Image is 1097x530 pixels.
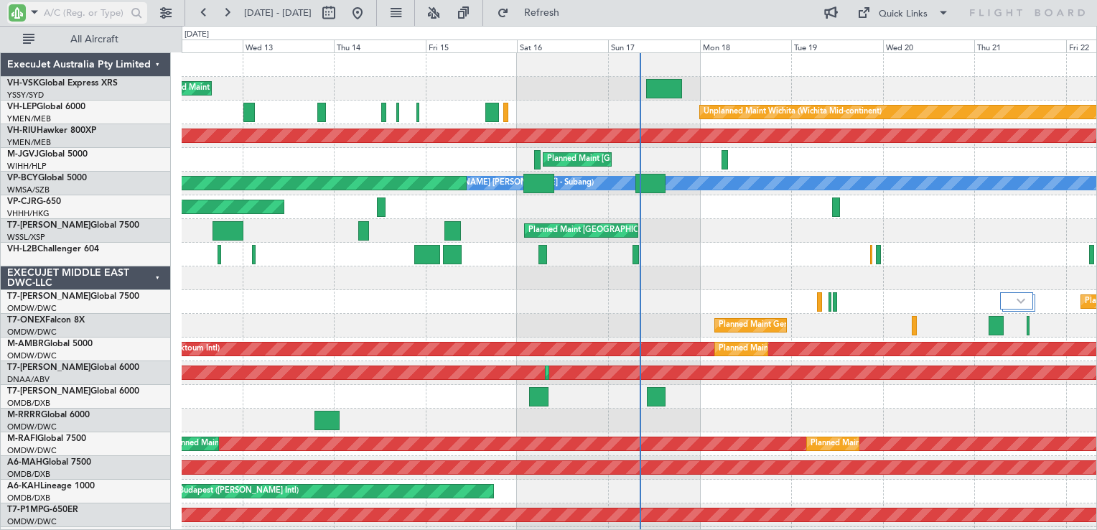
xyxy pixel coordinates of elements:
[7,493,50,503] a: OMDB/DXB
[7,316,45,325] span: T7-ONEX
[700,39,791,52] div: Mon 18
[37,34,151,45] span: All Aircraft
[7,292,90,301] span: T7-[PERSON_NAME]
[719,338,860,360] div: Planned Maint Dubai (Al Maktoum Intl)
[7,150,88,159] a: M-JGVJGlobal 5000
[7,506,78,514] a: T7-P1MPG-650ER
[243,39,334,52] div: Wed 13
[7,350,57,361] a: OMDW/DWC
[7,445,57,456] a: OMDW/DWC
[1017,298,1025,304] img: arrow-gray.svg
[7,303,57,314] a: OMDW/DWC
[7,174,38,182] span: VP-BCY
[7,340,44,348] span: M-AMBR
[7,113,51,124] a: YMEN/MEB
[7,150,39,159] span: M-JGVJ
[7,458,91,467] a: A6-MAHGlobal 7500
[547,149,716,170] div: Planned Maint [GEOGRAPHIC_DATA] (Seletar)
[7,79,118,88] a: VH-VSKGlobal Express XRS
[811,433,952,455] div: Planned Maint Dubai (Al Maktoum Intl)
[7,516,57,527] a: OMDW/DWC
[7,161,47,172] a: WIHH/HLP
[883,39,974,52] div: Wed 20
[7,434,86,443] a: M-RAFIGlobal 7500
[7,232,45,243] a: WSSL/XSP
[151,39,242,52] div: Tue 12
[7,103,37,111] span: VH-LEP
[7,363,139,372] a: T7-[PERSON_NAME]Global 6000
[7,208,50,219] a: VHHH/HKG
[7,363,90,372] span: T7-[PERSON_NAME]
[16,28,156,51] button: All Aircraft
[7,327,57,338] a: OMDW/DWC
[7,197,61,206] a: VP-CJRG-650
[7,411,90,419] a: M-RRRRGlobal 6000
[7,126,96,135] a: VH-RIUHawker 800XP
[7,387,139,396] a: T7-[PERSON_NAME]Global 6000
[7,103,85,111] a: VH-LEPGlobal 6000
[7,316,85,325] a: T7-ONEXFalcon 8X
[7,469,50,480] a: OMDB/DXB
[719,315,837,336] div: Planned Maint Geneva (Cointrin)
[7,482,40,491] span: A6-KAH
[7,221,90,230] span: T7-[PERSON_NAME]
[7,374,50,385] a: DNAA/ABV
[7,340,93,348] a: M-AMBRGlobal 5000
[7,506,43,514] span: T7-P1MP
[7,411,41,419] span: M-RRRR
[517,39,608,52] div: Sat 16
[7,398,50,409] a: OMDB/DXB
[185,29,209,41] div: [DATE]
[7,126,37,135] span: VH-RIU
[490,1,576,24] button: Refresh
[974,39,1065,52] div: Thu 21
[7,137,51,148] a: YMEN/MEB
[879,7,928,22] div: Quick Links
[7,185,50,195] a: WMSA/SZB
[7,197,37,206] span: VP-CJR
[244,6,312,19] span: [DATE] - [DATE]
[44,2,126,24] input: A/C (Reg. or Type)
[7,482,95,491] a: A6-KAHLineage 1000
[528,220,697,241] div: Planned Maint [GEOGRAPHIC_DATA] (Seletar)
[850,1,956,24] button: Quick Links
[704,101,882,123] div: Unplanned Maint Wichita (Wichita Mid-continent)
[512,8,572,18] span: Refresh
[7,79,39,88] span: VH-VSK
[791,39,882,52] div: Tue 19
[426,39,517,52] div: Fri 15
[7,221,139,230] a: T7-[PERSON_NAME]Global 7500
[608,39,699,52] div: Sun 17
[7,434,37,443] span: M-RAFI
[7,387,90,396] span: T7-[PERSON_NAME]
[7,422,57,432] a: OMDW/DWC
[7,245,99,254] a: VH-L2BChallenger 604
[7,90,44,101] a: YSSY/SYD
[114,480,299,502] div: Unplanned Maint Budapest ([PERSON_NAME] Intl)
[7,292,139,301] a: T7-[PERSON_NAME]Global 7500
[7,458,42,467] span: A6-MAH
[334,39,425,52] div: Thu 14
[7,174,87,182] a: VP-BCYGlobal 5000
[7,245,37,254] span: VH-L2B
